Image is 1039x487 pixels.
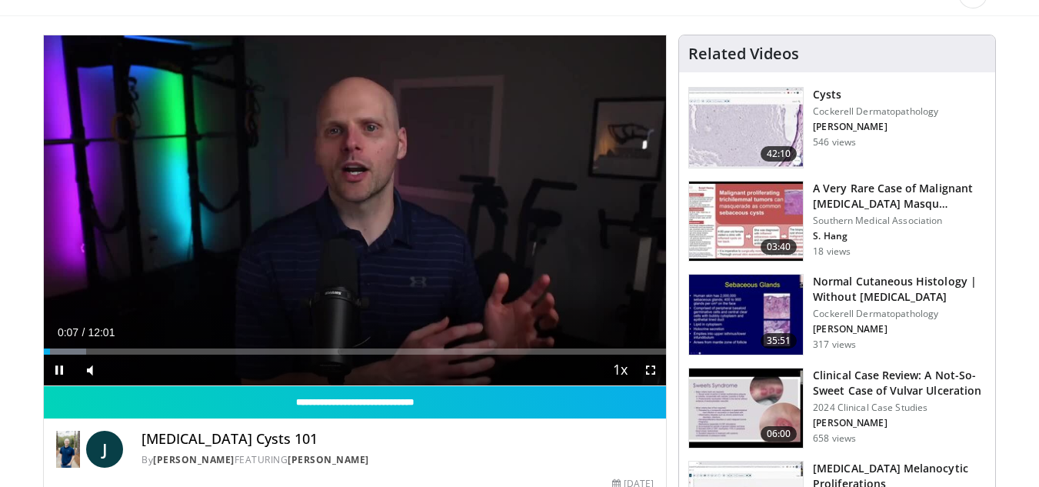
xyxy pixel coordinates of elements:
[813,417,986,429] p: [PERSON_NAME]
[153,453,235,466] a: [PERSON_NAME]
[689,88,803,168] img: fe021d25-97f2-45ca-b89a-3a506a136224.150x105_q85_crop-smart_upscale.jpg
[689,182,803,262] img: 15a2a6c9-b512-40ee-91fa-a24d648bcc7f.150x105_q85_crop-smart_upscale.jpg
[813,136,856,148] p: 546 views
[813,308,986,320] p: Cockerell Dermatopathology
[288,453,369,466] a: [PERSON_NAME]
[689,275,803,355] img: cd4a92e4-2b31-4376-97fb-4364d1c8cf52.150x105_q85_crop-smart_upscale.jpg
[688,181,986,262] a: 03:40 A Very Rare Case of Malignant [MEDICAL_DATA] Masqu… Southern Medical Association S. Hang 18...
[813,230,986,242] p: S. Hang
[75,355,105,385] button: Mute
[142,453,654,467] div: By FEATURING
[56,431,81,468] img: Dr. Jordan Rennicke
[688,87,986,168] a: 42:10 Cysts Cockerell Dermatopathology [PERSON_NAME] 546 views
[761,333,798,349] span: 35:51
[688,274,986,355] a: 35:51 Normal Cutaneous Histology | Without [MEDICAL_DATA] Cockerell Dermatopathology [PERSON_NAME...
[688,45,799,63] h4: Related Videos
[44,355,75,385] button: Pause
[813,87,938,102] h3: Cysts
[44,35,667,386] video-js: Video Player
[44,349,667,355] div: Progress Bar
[813,274,986,305] h3: Normal Cutaneous Histology | Without [MEDICAL_DATA]
[813,121,938,133] p: [PERSON_NAME]
[635,355,666,385] button: Fullscreen
[142,431,654,448] h4: [MEDICAL_DATA] Cysts 101
[689,369,803,449] img: 2e26c7c5-ede0-4b44-894d-3a9364780452.150x105_q85_crop-smart_upscale.jpg
[88,326,115,339] span: 12:01
[761,146,798,162] span: 42:10
[813,339,856,351] p: 317 views
[604,355,635,385] button: Playback Rate
[813,402,986,414] p: 2024 Clinical Case Studies
[813,432,856,445] p: 658 views
[813,181,986,212] h3: A Very Rare Case of Malignant [MEDICAL_DATA] Masqu…
[813,215,986,227] p: Southern Medical Association
[813,323,986,335] p: [PERSON_NAME]
[86,431,123,468] a: J
[761,239,798,255] span: 03:40
[813,245,851,258] p: 18 views
[761,426,798,442] span: 06:00
[82,326,85,339] span: /
[688,368,986,449] a: 06:00 Clinical Case Review: A Not-So-Sweet Case of Vulvar Ulceration 2024 Clinical Case Studies [...
[813,368,986,399] h3: Clinical Case Review: A Not-So-Sweet Case of Vulvar Ulceration
[813,105,938,118] p: Cockerell Dermatopathology
[58,326,78,339] span: 0:07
